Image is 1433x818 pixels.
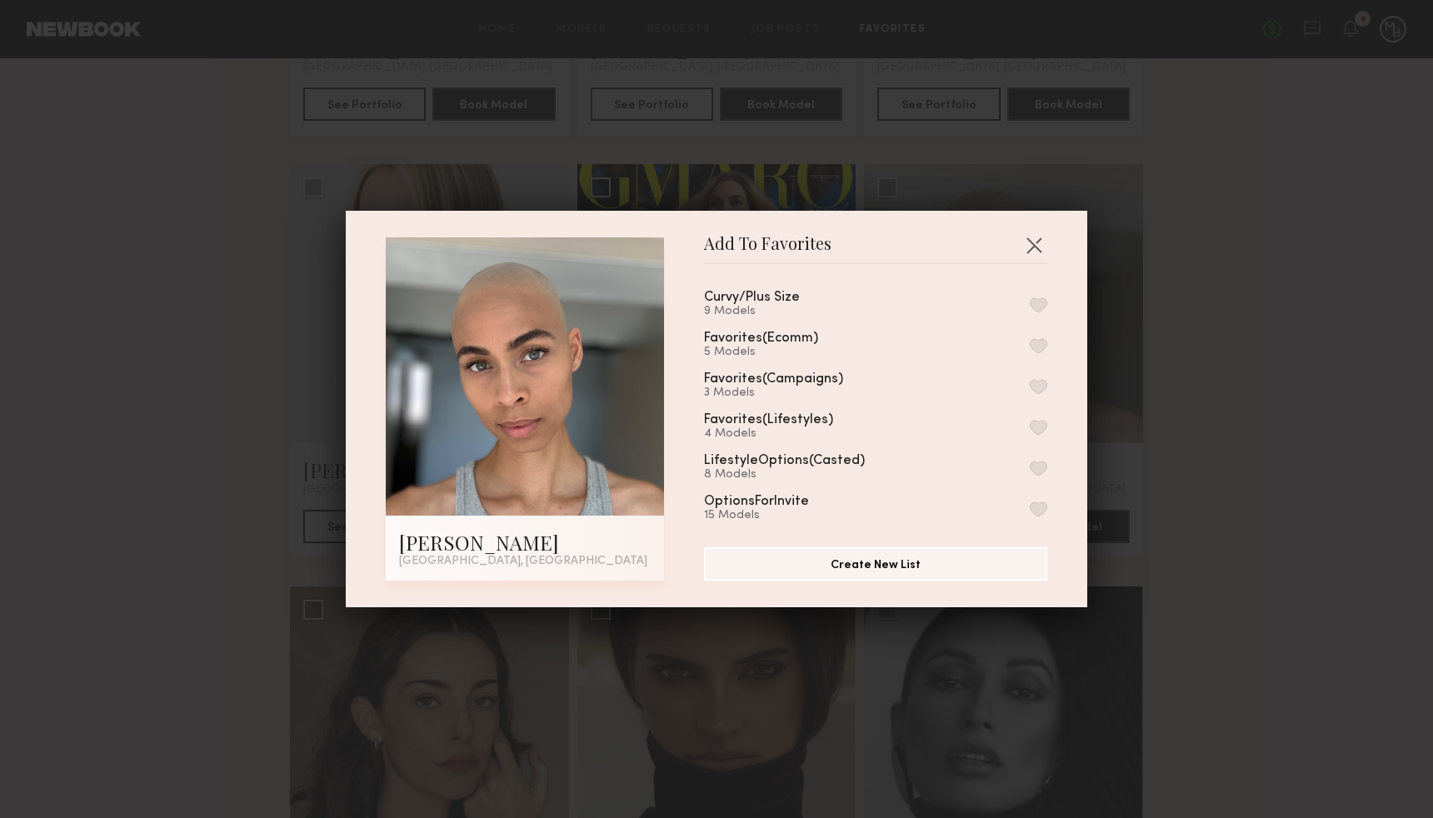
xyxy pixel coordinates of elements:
button: Create New List [704,547,1047,581]
div: 15 Models [704,509,849,522]
div: [PERSON_NAME] [399,529,651,556]
div: Curvy/Plus Size [704,291,800,305]
span: Add To Favorites [704,237,831,262]
div: 4 Models [704,427,873,441]
div: Favorites(Lifestyles) [704,413,833,427]
div: OptionsForInvite [704,495,809,509]
div: [GEOGRAPHIC_DATA], [GEOGRAPHIC_DATA] [399,556,651,567]
div: 8 Models [704,468,905,481]
div: 5 Models [704,346,858,359]
div: LifestyleOptions(Casted) [704,454,865,468]
button: Close [1021,232,1047,258]
div: 3 Models [704,387,883,400]
div: Favorites(Ecomm) [704,332,818,346]
div: 9 Models [704,305,840,318]
div: Favorites(Campaigns) [704,372,843,387]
